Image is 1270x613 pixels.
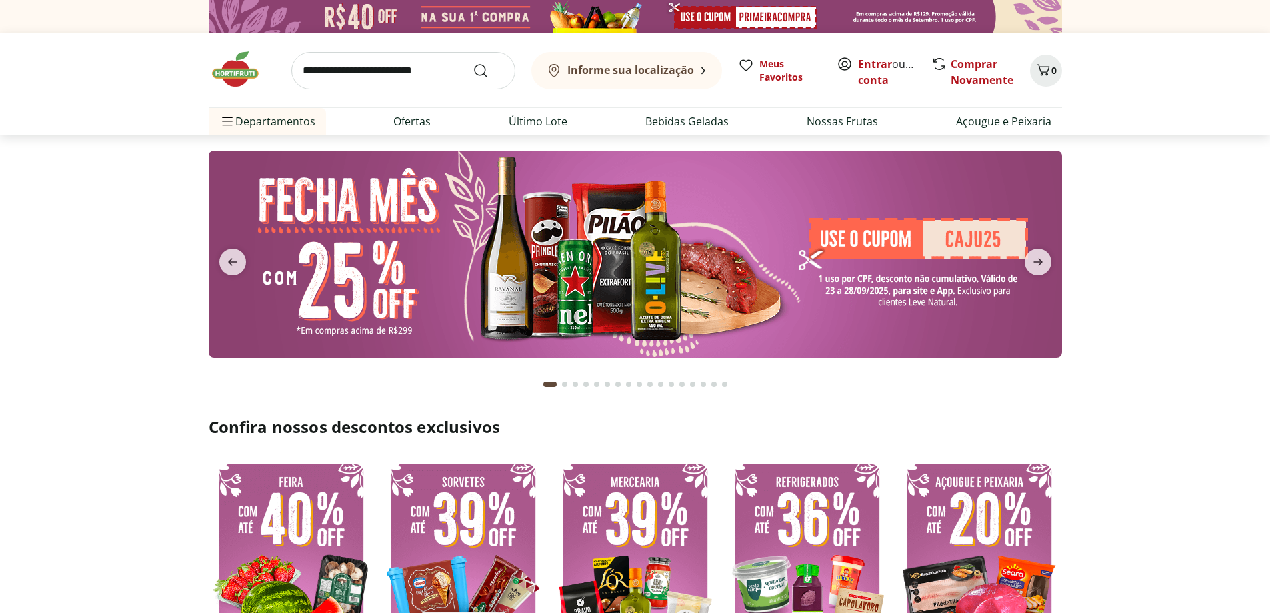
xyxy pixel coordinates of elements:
[807,113,878,129] a: Nossas Frutas
[1051,64,1057,77] span: 0
[567,63,694,77] b: Informe sua localização
[209,49,275,89] img: Hortifruti
[1030,55,1062,87] button: Carrinho
[473,63,505,79] button: Submit Search
[677,368,687,400] button: Go to page 13 from fs-carousel
[591,368,602,400] button: Go to page 5 from fs-carousel
[291,52,515,89] input: search
[209,416,1062,438] h2: Confira nossos descontos exclusivos
[613,368,623,400] button: Go to page 7 from fs-carousel
[541,368,559,400] button: Current page from fs-carousel
[209,151,1062,358] img: banana
[219,105,315,137] span: Departamentos
[559,368,570,400] button: Go to page 2 from fs-carousel
[393,113,431,129] a: Ofertas
[738,57,821,84] a: Meus Favoritos
[219,105,235,137] button: Menu
[951,57,1013,87] a: Comprar Novamente
[666,368,677,400] button: Go to page 12 from fs-carousel
[531,52,722,89] button: Informe sua localização
[956,113,1051,129] a: Açougue e Peixaria
[645,113,729,129] a: Bebidas Geladas
[858,56,917,88] span: ou
[1014,249,1062,275] button: next
[645,368,655,400] button: Go to page 10 from fs-carousel
[655,368,666,400] button: Go to page 11 from fs-carousel
[209,249,257,275] button: previous
[634,368,645,400] button: Go to page 9 from fs-carousel
[759,57,821,84] span: Meus Favoritos
[858,57,931,87] a: Criar conta
[602,368,613,400] button: Go to page 6 from fs-carousel
[687,368,698,400] button: Go to page 14 from fs-carousel
[581,368,591,400] button: Go to page 4 from fs-carousel
[719,368,730,400] button: Go to page 17 from fs-carousel
[709,368,719,400] button: Go to page 16 from fs-carousel
[509,113,567,129] a: Último Lote
[623,368,634,400] button: Go to page 8 from fs-carousel
[698,368,709,400] button: Go to page 15 from fs-carousel
[858,57,892,71] a: Entrar
[570,368,581,400] button: Go to page 3 from fs-carousel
